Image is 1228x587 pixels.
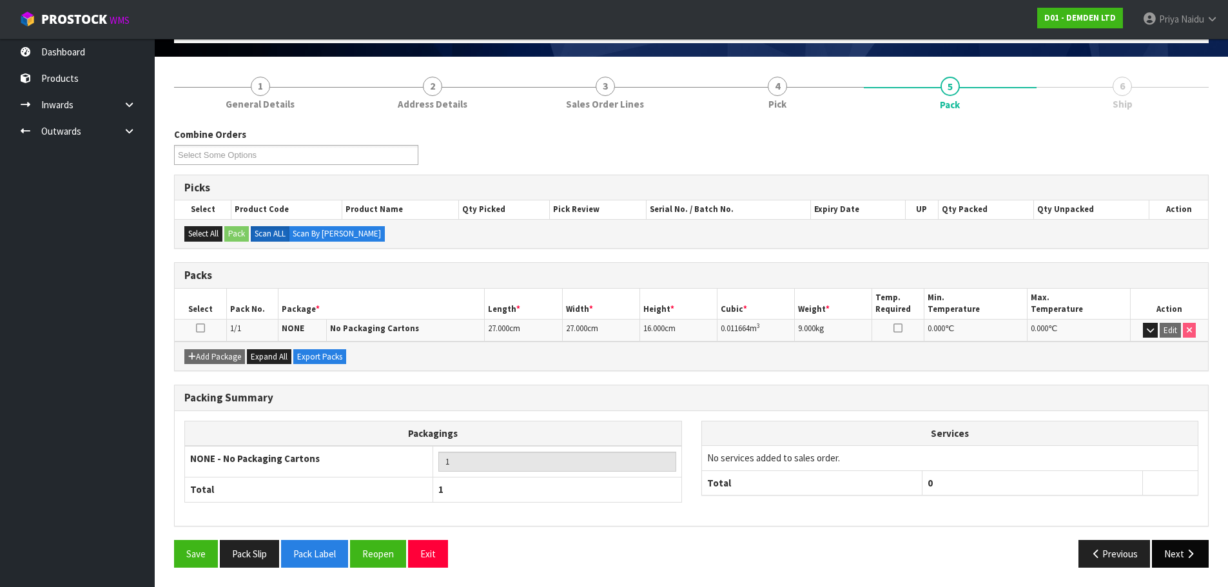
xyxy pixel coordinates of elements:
span: Expand All [251,351,288,362]
strong: D01 - DEMDEN LTD [1044,12,1116,23]
button: Previous [1078,540,1151,568]
th: Packagings [185,421,682,446]
th: Serial No. / Batch No. [647,200,811,218]
td: m [717,319,795,342]
span: 27.000 [566,323,587,334]
span: Pick [768,97,786,111]
span: Pack [174,118,1209,577]
small: WMS [110,14,130,26]
th: Temp. Required [872,289,924,319]
th: Select [175,289,226,319]
th: Weight [795,289,872,319]
button: Save [174,540,218,568]
h3: Packs [184,269,1198,282]
th: Total [702,470,922,495]
th: Max. Temperature [1027,289,1130,319]
span: General Details [226,97,295,111]
td: kg [795,319,872,342]
th: Qty Unpacked [1033,200,1149,218]
td: ℃ [924,319,1027,342]
label: Combine Orders [174,128,246,141]
th: Total [185,477,433,502]
th: Cubic [717,289,795,319]
span: Address Details [398,97,467,111]
span: 1 [438,483,443,496]
span: Sales Order Lines [566,97,644,111]
th: Length [485,289,562,319]
span: 0.011664 [721,323,750,334]
th: Height [639,289,717,319]
button: Pack [224,226,249,242]
td: ℃ [1027,319,1130,342]
th: Action [1131,289,1208,319]
button: Exit [408,540,448,568]
span: 9.000 [798,323,815,334]
td: cm [485,319,562,342]
span: Priya [1159,13,1179,25]
button: Expand All [247,349,291,365]
label: Scan ALL [251,226,289,242]
th: Min. Temperature [924,289,1027,319]
span: Pack [940,98,960,111]
span: 3 [596,77,615,96]
th: Package [278,289,485,319]
label: Scan By [PERSON_NAME] [289,226,385,242]
td: cm [562,319,639,342]
th: Action [1149,200,1208,218]
th: Product Name [342,200,459,218]
span: 6 [1113,77,1132,96]
span: 5 [940,77,960,96]
span: 0.000 [1031,323,1048,334]
a: D01 - DEMDEN LTD [1037,8,1123,28]
sup: 3 [757,322,760,330]
strong: NONE - No Packaging Cartons [190,452,320,465]
button: Edit [1160,323,1181,338]
span: 27.000 [488,323,509,334]
h3: Picks [184,182,1198,194]
th: Qty Picked [459,200,550,218]
h3: Packing Summary [184,392,1198,404]
span: 4 [768,77,787,96]
img: cube-alt.png [19,11,35,27]
strong: No Packaging Cartons [330,323,419,334]
button: Next [1152,540,1209,568]
th: Pick Review [550,200,647,218]
button: Pack Slip [220,540,279,568]
th: Select [175,200,231,218]
td: cm [639,319,717,342]
span: 0 [928,477,933,489]
span: 16.000 [643,323,665,334]
th: Pack No. [226,289,278,319]
td: No services added to sales order. [702,446,1198,470]
th: Expiry Date [811,200,906,218]
th: Product Code [231,200,342,218]
th: UP [905,200,938,218]
span: Naidu [1181,13,1204,25]
span: 2 [423,77,442,96]
span: ProStock [41,11,107,28]
th: Qty Packed [938,200,1033,218]
button: Pack Label [281,540,348,568]
button: Export Packs [293,349,346,365]
span: Ship [1113,97,1133,111]
span: 1 [251,77,270,96]
th: Services [702,421,1198,446]
button: Reopen [350,540,406,568]
button: Select All [184,226,222,242]
span: 1/1 [230,323,241,334]
span: 0.000 [928,323,945,334]
button: Add Package [184,349,245,365]
th: Width [562,289,639,319]
strong: NONE [282,323,304,334]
